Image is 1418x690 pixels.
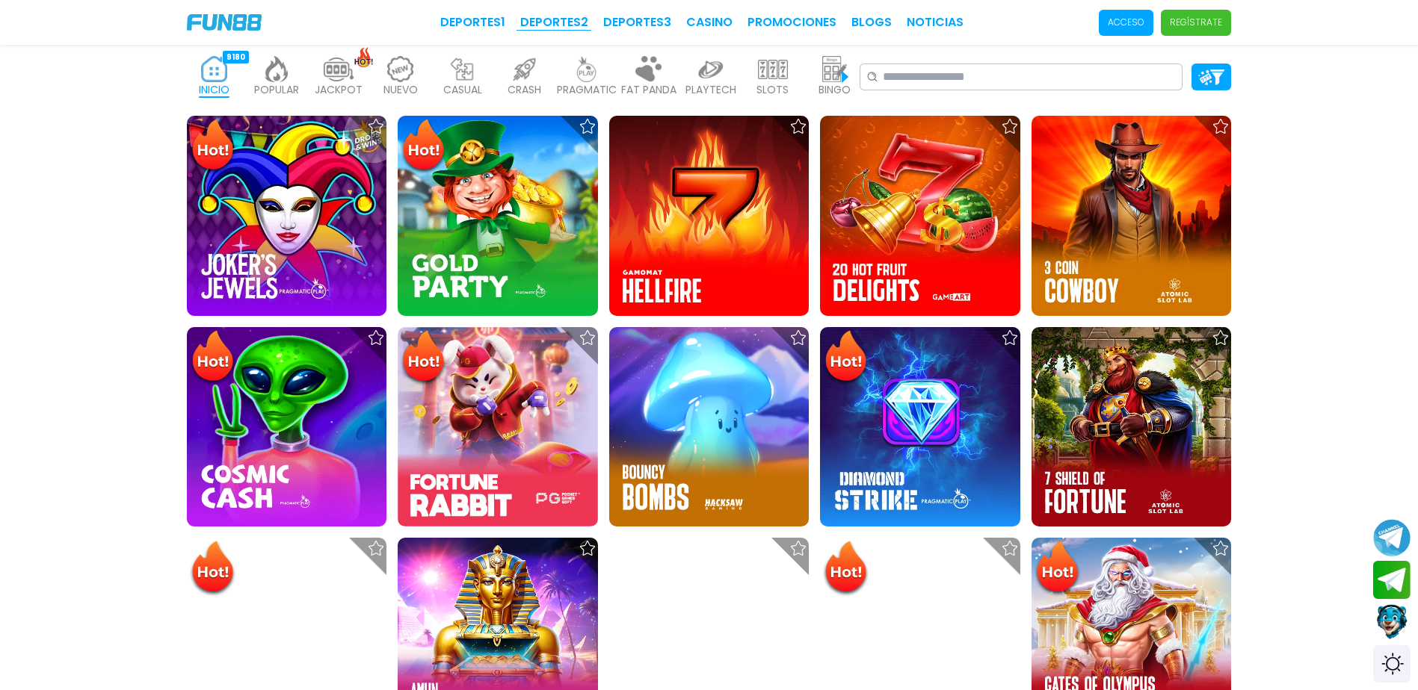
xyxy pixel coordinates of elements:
[821,539,870,597] img: Hot
[508,82,541,98] p: CRASH
[188,329,237,387] img: Hot
[398,116,597,315] img: Gold Party
[609,116,809,315] img: Hellfire
[907,13,964,31] a: NOTICIAS
[200,56,229,82] img: home_active.webp
[354,47,373,67] img: hot
[1032,116,1231,315] img: 3 Coin Cowboy
[1373,603,1411,641] button: Contact customer service
[821,329,870,387] img: Hot
[398,327,597,526] img: Fortune Rabbit
[324,56,354,82] img: jackpot_light.webp
[819,82,851,98] p: BINGO
[557,82,617,98] p: PRAGMATIC
[820,116,1020,315] img: 20 Hot Fruit Delights
[443,82,482,98] p: CASUAL
[188,539,237,597] img: Hot
[685,82,736,98] p: PLAYTECH
[187,116,386,315] img: Joker's Jewels
[510,56,540,82] img: crash_light.webp
[851,13,892,31] a: BLOGS
[520,13,588,31] a: Deportes2
[1373,645,1411,683] div: Switch theme
[758,56,788,82] img: slots_light.webp
[1108,16,1144,29] p: Acceso
[747,13,836,31] a: Promociones
[621,82,676,98] p: FAT PANDA
[383,82,418,98] p: NUEVO
[188,117,237,175] img: Hot
[686,13,733,31] a: CASINO
[1170,16,1222,29] p: Regístrate
[399,329,448,387] img: Hot
[1373,518,1411,557] button: Join telegram channel
[634,56,664,82] img: fat_panda_light.webp
[315,82,363,98] p: JACKPOT
[386,56,416,82] img: new_light.webp
[399,117,448,175] img: Hot
[187,14,262,31] img: Company Logo
[1032,327,1231,526] img: 7 Shields of Fortune
[1373,561,1411,600] button: Join telegram
[187,327,386,526] img: Cosmic Cash
[572,56,602,82] img: pragmatic_light.webp
[223,51,249,63] div: 9180
[820,327,1020,526] img: Diamond Strike
[820,56,850,82] img: bingo_light.webp
[609,327,809,526] img: Bouncy Bombs 96%
[440,13,505,31] a: Deportes1
[262,56,292,82] img: popular_light.webp
[756,82,789,98] p: SLOTS
[696,56,726,82] img: playtech_light.webp
[1198,69,1224,85] img: Platform Filter
[254,82,299,98] p: POPULAR
[448,56,478,82] img: casual_light.webp
[199,82,229,98] p: INICIO
[603,13,671,31] a: Deportes3
[1033,539,1082,597] img: Hot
